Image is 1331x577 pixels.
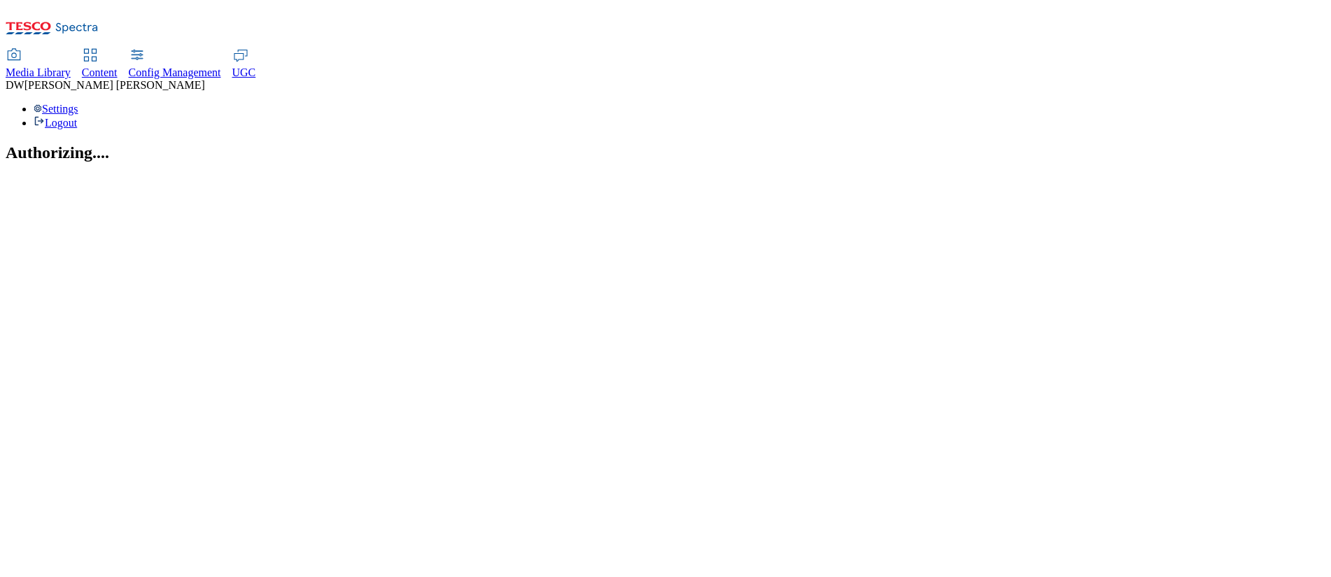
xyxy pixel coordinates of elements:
a: UGC [232,50,256,79]
span: Config Management [129,66,221,78]
span: DW [6,79,24,91]
span: UGC [232,66,256,78]
span: Media Library [6,66,71,78]
span: [PERSON_NAME] [PERSON_NAME] [24,79,205,91]
h2: Authorizing.... [6,143,1325,162]
a: Content [82,50,118,79]
a: Config Management [129,50,221,79]
a: Settings [34,103,78,115]
span: Content [82,66,118,78]
a: Media Library [6,50,71,79]
a: Logout [34,117,77,129]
